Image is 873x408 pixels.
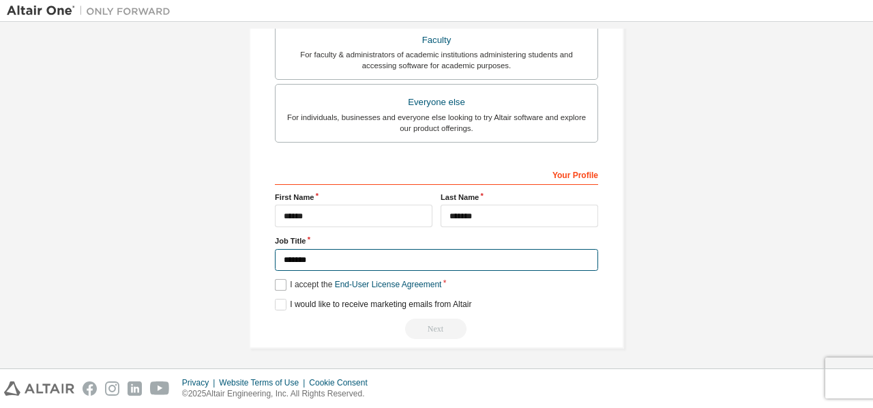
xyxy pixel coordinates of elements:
label: I accept the [275,279,441,291]
div: Read and acccept EULA to continue [275,319,598,339]
img: linkedin.svg [128,381,142,396]
img: facebook.svg [83,381,97,396]
div: Privacy [182,377,219,388]
a: End-User License Agreement [335,280,442,289]
div: For faculty & administrators of academic institutions administering students and accessing softwa... [284,49,589,71]
img: Altair One [7,4,177,18]
img: instagram.svg [105,381,119,396]
p: © 2025 Altair Engineering, Inc. All Rights Reserved. [182,388,376,400]
div: Your Profile [275,163,598,185]
label: First Name [275,192,432,203]
img: altair_logo.svg [4,381,74,396]
label: Last Name [441,192,598,203]
div: Everyone else [284,93,589,112]
div: Website Terms of Use [219,377,309,388]
div: Cookie Consent [309,377,375,388]
label: Job Title [275,235,598,246]
div: Faculty [284,31,589,50]
img: youtube.svg [150,381,170,396]
label: I would like to receive marketing emails from Altair [275,299,471,310]
div: For individuals, businesses and everyone else looking to try Altair software and explore our prod... [284,112,589,134]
